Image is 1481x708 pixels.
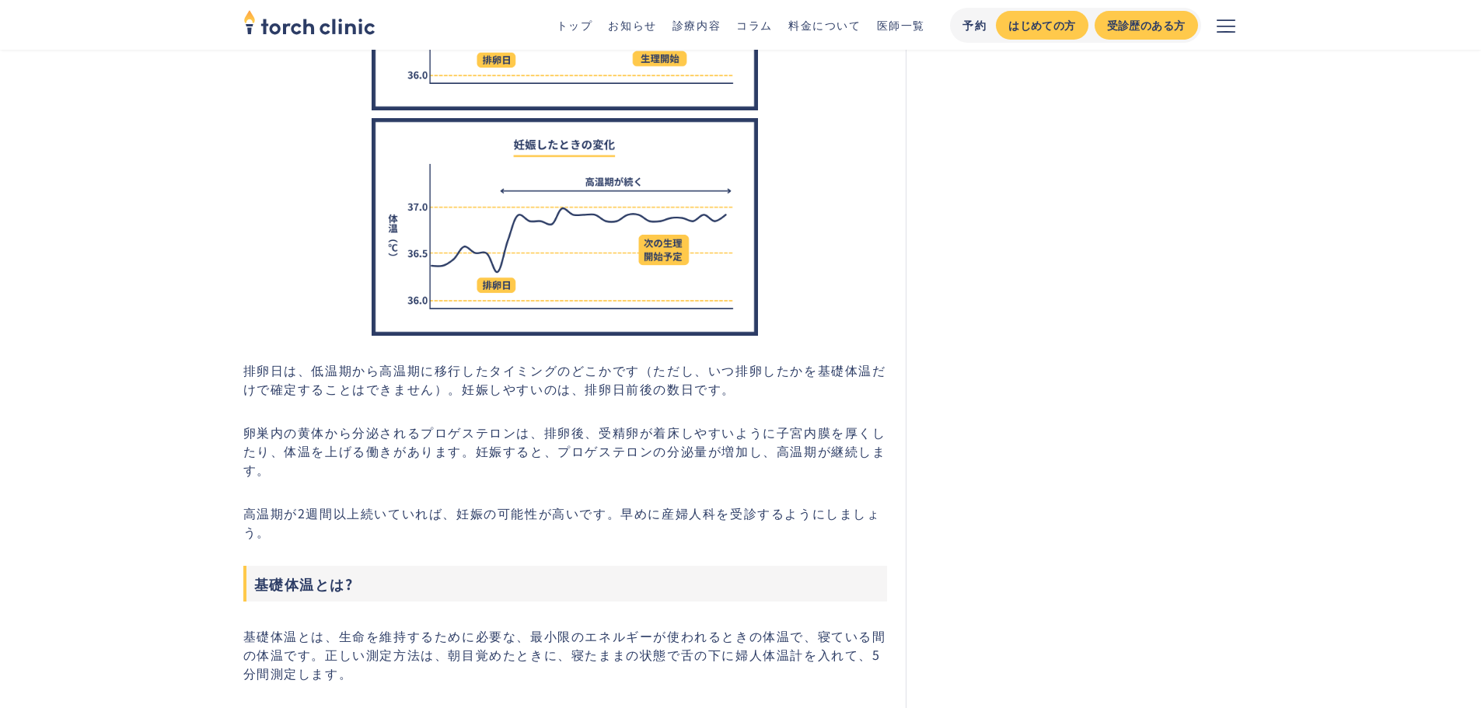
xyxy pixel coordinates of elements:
[962,17,987,33] div: 予約
[243,423,888,479] p: 卵巣内の黄体から分泌されるプロゲステロンは、排卵後、受精卵が着床しやすいように子宮内膜を厚くしたり、体温を上げる働きがあります。妊娠すると、プロゲステロンの分泌量が増加し、高温期が継続します。
[608,17,656,33] a: お知らせ
[788,17,861,33] a: 料金について
[1008,17,1075,33] div: はじめての方
[557,17,593,33] a: トップ
[243,5,375,39] img: torch clinic
[736,17,773,33] a: コラム
[877,17,925,33] a: 医師一覧
[243,11,375,39] a: home
[243,361,888,398] p: 排卵日は、低温期から高温期に移行したタイミングのどこかです（ただし、いつ排卵したかを基礎体温だけで確定することはできません）。妊娠しやすいのは、排卵日前後の数日です。
[1107,17,1186,33] div: 受診歴のある方
[243,504,888,541] p: 高温期が2週間以上続いていれば、妊娠の可能性が高いです。早めに産婦人科を受診するようにしましょう。
[1095,11,1198,40] a: 受診歴のある方
[243,566,888,602] h3: 基礎体温とは?
[243,626,888,682] p: 基礎体温とは、生命を維持するために必要な、最小限のエネルギーが使われるときの体温で、寝ている間の体温です。正しい測定方法は、朝目覚めたときに、寝たままの状態で舌の下に婦人体温計を入れて、5分間測...
[996,11,1088,40] a: はじめての方
[672,17,721,33] a: 診療内容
